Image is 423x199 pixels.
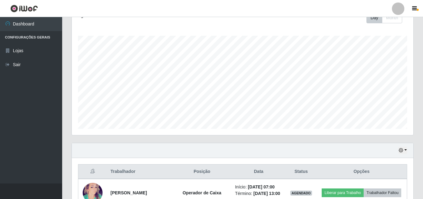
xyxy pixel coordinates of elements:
[366,12,402,23] div: First group
[248,184,274,189] time: [DATE] 07:00
[366,12,407,23] div: Toolbar with button groups
[183,190,222,195] strong: Operador de Caixa
[235,184,282,190] li: Início:
[107,165,173,179] th: Trabalhador
[235,190,282,197] li: Término:
[322,188,364,197] button: Liberar para Trabalho
[364,188,401,197] button: Trabalhador Faltou
[172,165,231,179] th: Posição
[316,165,407,179] th: Opções
[111,190,147,195] strong: [PERSON_NAME]
[382,12,402,23] button: Month
[286,165,316,179] th: Status
[366,12,382,23] button: Day
[290,191,312,196] span: AGENDADO
[10,5,38,12] img: CoreUI Logo
[253,191,280,196] time: [DATE] 13:00
[231,165,286,179] th: Data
